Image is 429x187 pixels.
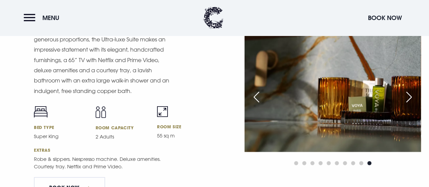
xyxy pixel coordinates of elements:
span: Go to slide 2 [302,161,306,165]
img: Hotel in Bangor Northern Ireland [245,35,421,152]
p: Our top suite. A premium guest room experience with generous proportions, the Ultra-luxe Suite ma... [34,24,173,96]
span: Go to slide 6 [335,161,339,165]
h6: Room size [157,124,210,129]
span: Go to slide 3 [310,161,314,165]
p: 2 Adults [95,133,149,141]
img: Bed icon [34,106,47,118]
span: Go to slide 7 [343,161,347,165]
h6: Bed type [34,125,87,130]
span: Go to slide 5 [327,161,331,165]
div: Previous slide [248,90,265,105]
span: Menu [42,14,59,22]
button: Book Now [365,11,405,25]
span: Go to slide 9 [359,161,363,165]
span: Go to slide 8 [351,161,355,165]
img: Room size icon [157,106,168,117]
h6: Extras [34,147,211,153]
h6: Room capacity [95,125,149,130]
img: Capacity icon [95,106,106,118]
img: Clandeboye Lodge [203,7,223,29]
span: Go to slide 1 [294,161,298,165]
button: Menu [24,11,63,25]
span: Go to slide 4 [318,161,323,165]
p: 55 sq m [157,132,210,139]
div: Next slide [401,90,417,105]
p: Super King [34,133,87,140]
span: Go to slide 10 [367,161,371,165]
p: Robe & slippers. Nespresso machine. Deluxe amenities. Courtesy tray. Netflix and Prime Video. [34,155,173,170]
